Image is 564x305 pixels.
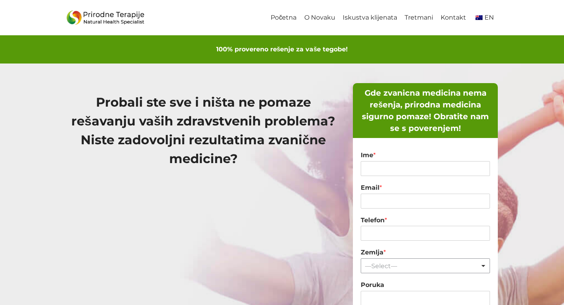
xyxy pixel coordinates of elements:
nav: Primary Navigation [267,9,498,27]
h5: Gde zvanicna medicina nema rešenja, prirodna medicina sigurno pomaze! Obratite nam se s poverenjem! [357,87,494,134]
label: Poruka [361,281,490,289]
img: Prirodne_Terapije_Logo - Prirodne Terapije [66,8,145,27]
label: Telefon [361,216,490,225]
h6: 100% provereno rešenje za vaše tegobe! [9,45,555,54]
a: O Novaku [300,9,339,27]
span: EN [484,14,494,21]
a: Tretmani [401,9,437,27]
label: Zemlja [361,249,490,257]
a: en_AUEN [470,9,498,27]
label: Ime [361,151,490,160]
a: Početna [267,9,300,27]
a: Kontakt [437,9,470,27]
h1: Probali ste sve i ništa ne pomaze rešavanju vaših zdravstvenih problema? Niste zadovoljni rezulta... [66,93,340,168]
label: Email [361,184,490,192]
div: —Select— [365,262,481,270]
a: Iskustva klijenata [339,9,401,27]
img: English [475,15,483,20]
